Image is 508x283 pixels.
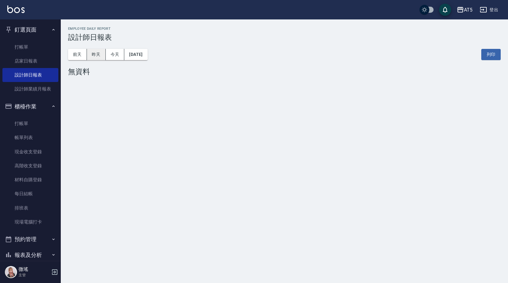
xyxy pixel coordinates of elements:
button: 報表及分析 [2,247,58,263]
button: 前天 [68,49,87,60]
a: 打帳單 [2,117,58,131]
div: AT5 [464,6,472,14]
button: 今天 [106,49,125,60]
button: 列印 [481,49,501,60]
button: 登出 [477,4,501,15]
div: 無資料 [68,67,501,76]
button: 櫃檯作業 [2,99,58,114]
img: Logo [7,5,25,13]
a: 設計師日報表 [2,68,58,82]
button: [DATE] [124,49,147,60]
a: 每日結帳 [2,187,58,201]
a: 排班表 [2,201,58,215]
img: Person [5,266,17,278]
a: 材料自購登錄 [2,173,58,187]
a: 現場電腦打卡 [2,215,58,229]
button: 昨天 [87,49,106,60]
a: 設計師業績月報表 [2,82,58,96]
h3: 設計師日報表 [68,33,501,42]
a: 帳單列表 [2,131,58,145]
h2: Employee Daily Report [68,27,501,31]
a: 現金收支登錄 [2,145,58,159]
button: save [439,4,451,16]
h5: 微瑤 [19,266,50,272]
a: 打帳單 [2,40,58,54]
button: 預約管理 [2,231,58,247]
button: 釘選頁面 [2,22,58,38]
a: 高階收支登錄 [2,159,58,173]
button: AT5 [454,4,475,16]
p: 主管 [19,272,50,278]
a: 店家日報表 [2,54,58,68]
